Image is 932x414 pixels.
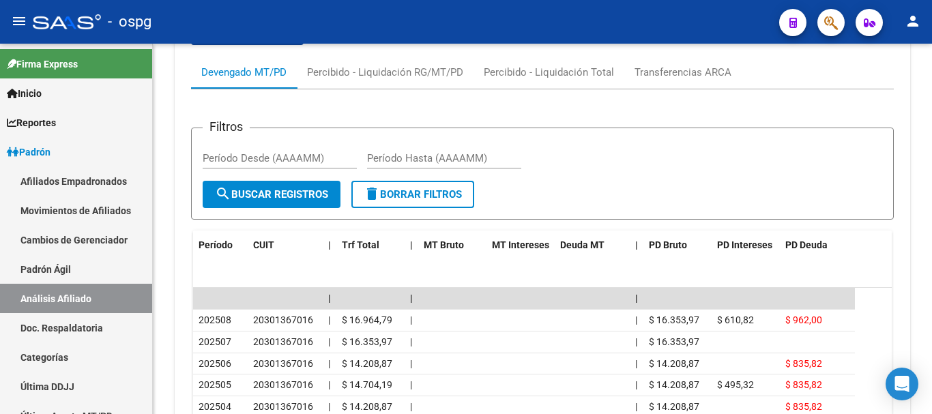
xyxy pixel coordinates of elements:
[785,379,822,390] span: $ 835,82
[253,314,313,325] span: 20301367016
[364,186,380,202] mat-icon: delete
[328,358,330,369] span: |
[215,186,231,202] mat-icon: search
[649,314,699,325] span: $ 16.353,97
[253,401,313,412] span: 20301367016
[635,358,637,369] span: |
[342,401,392,412] span: $ 14.208,87
[780,231,855,260] datatable-header-cell: PD Deuda
[7,86,42,101] span: Inicio
[717,314,754,325] span: $ 610,82
[351,181,474,208] button: Borrar Filtros
[342,336,392,347] span: $ 16.353,97
[410,314,412,325] span: |
[410,358,412,369] span: |
[410,336,412,347] span: |
[635,239,638,250] span: |
[323,231,336,260] datatable-header-cell: |
[717,379,754,390] span: $ 495,32
[199,401,231,412] span: 202504
[201,65,287,80] div: Devengado MT/PD
[630,231,643,260] datatable-header-cell: |
[193,231,248,260] datatable-header-cell: Período
[785,358,822,369] span: $ 835,82
[328,401,330,412] span: |
[635,401,637,412] span: |
[424,239,464,250] span: MT Bruto
[328,336,330,347] span: |
[203,117,250,136] h3: Filtros
[785,401,822,412] span: $ 835,82
[635,65,731,80] div: Transferencias ARCA
[649,379,699,390] span: $ 14.208,87
[649,358,699,369] span: $ 14.208,87
[328,239,331,250] span: |
[410,239,413,250] span: |
[418,231,486,260] datatable-header-cell: MT Bruto
[785,314,822,325] span: $ 962,00
[886,368,918,400] div: Open Intercom Messenger
[785,239,828,250] span: PD Deuda
[253,239,274,250] span: CUIT
[649,336,699,347] span: $ 16.353,97
[484,65,614,80] div: Percibido - Liquidación Total
[253,379,313,390] span: 20301367016
[215,188,328,201] span: Buscar Registros
[643,231,712,260] datatable-header-cell: PD Bruto
[253,358,313,369] span: 20301367016
[7,115,56,130] span: Reportes
[905,13,921,29] mat-icon: person
[560,239,605,250] span: Deuda MT
[199,239,233,250] span: Período
[108,7,151,37] span: - ospg
[11,13,27,29] mat-icon: menu
[492,239,549,250] span: MT Intereses
[717,239,772,250] span: PD Intereses
[342,379,392,390] span: $ 14.704,19
[328,379,330,390] span: |
[635,336,637,347] span: |
[649,401,699,412] span: $ 14.208,87
[649,239,687,250] span: PD Bruto
[555,231,630,260] datatable-header-cell: Deuda MT
[253,336,313,347] span: 20301367016
[410,401,412,412] span: |
[635,314,637,325] span: |
[342,358,392,369] span: $ 14.208,87
[635,379,637,390] span: |
[410,379,412,390] span: |
[7,57,78,72] span: Firma Express
[486,231,555,260] datatable-header-cell: MT Intereses
[199,379,231,390] span: 202505
[199,358,231,369] span: 202506
[342,314,392,325] span: $ 16.964,79
[410,293,413,304] span: |
[7,145,50,160] span: Padrón
[405,231,418,260] datatable-header-cell: |
[199,314,231,325] span: 202508
[199,336,231,347] span: 202507
[203,181,340,208] button: Buscar Registros
[328,293,331,304] span: |
[342,239,379,250] span: Trf Total
[364,188,462,201] span: Borrar Filtros
[635,293,638,304] span: |
[307,65,463,80] div: Percibido - Liquidación RG/MT/PD
[712,231,780,260] datatable-header-cell: PD Intereses
[248,231,323,260] datatable-header-cell: CUIT
[328,314,330,325] span: |
[336,231,405,260] datatable-header-cell: Trf Total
